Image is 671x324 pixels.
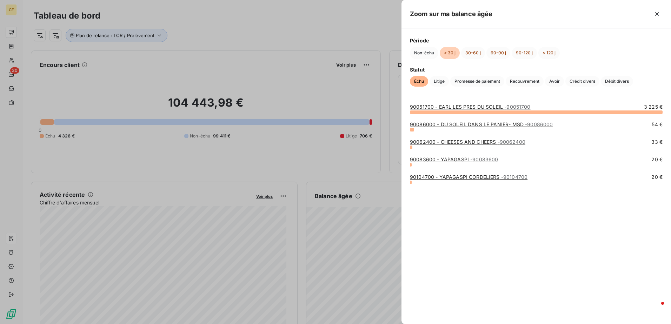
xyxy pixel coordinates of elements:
[461,47,485,59] button: 30-60 j
[651,156,663,163] span: 20 €
[525,121,553,127] span: - 90086000
[486,47,510,59] button: 60-90 j
[410,47,438,59] button: Non-échu
[498,139,525,145] span: - 90062400
[601,76,633,87] button: Débit divers
[506,76,544,87] button: Recouvrement
[501,174,527,180] span: - 90104700
[644,103,663,110] span: 3 225 €
[647,300,664,317] iframe: Intercom live chat
[410,139,525,145] a: 90062400 - CHEESES AND CHEERS
[512,47,537,59] button: 90-120 j
[545,76,564,87] button: Avoir
[651,174,663,181] span: 20 €
[410,66,663,73] span: Statut
[470,156,498,162] span: - 90083600
[410,174,527,180] a: 90104700 - YAPAGASPI CORDELIERS
[410,156,498,162] a: 90083600 - YAPAGASPI
[565,76,599,87] button: Crédit divers
[410,37,663,44] span: Période
[504,104,530,110] span: - 90051700
[651,139,663,146] span: 33 €
[410,104,531,110] a: 90051700 - EARL LES PRES DU SOLEIL
[538,47,560,59] button: > 120 j
[410,9,493,19] h5: Zoom sur ma balance âgée
[410,76,428,87] button: Échu
[440,47,460,59] button: < 30 j
[430,76,449,87] button: Litige
[450,76,504,87] button: Promesse de paiement
[410,121,553,127] a: 90086000 - DU SOLEIL DANS LE PANIER- MSD
[652,121,663,128] span: 54 €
